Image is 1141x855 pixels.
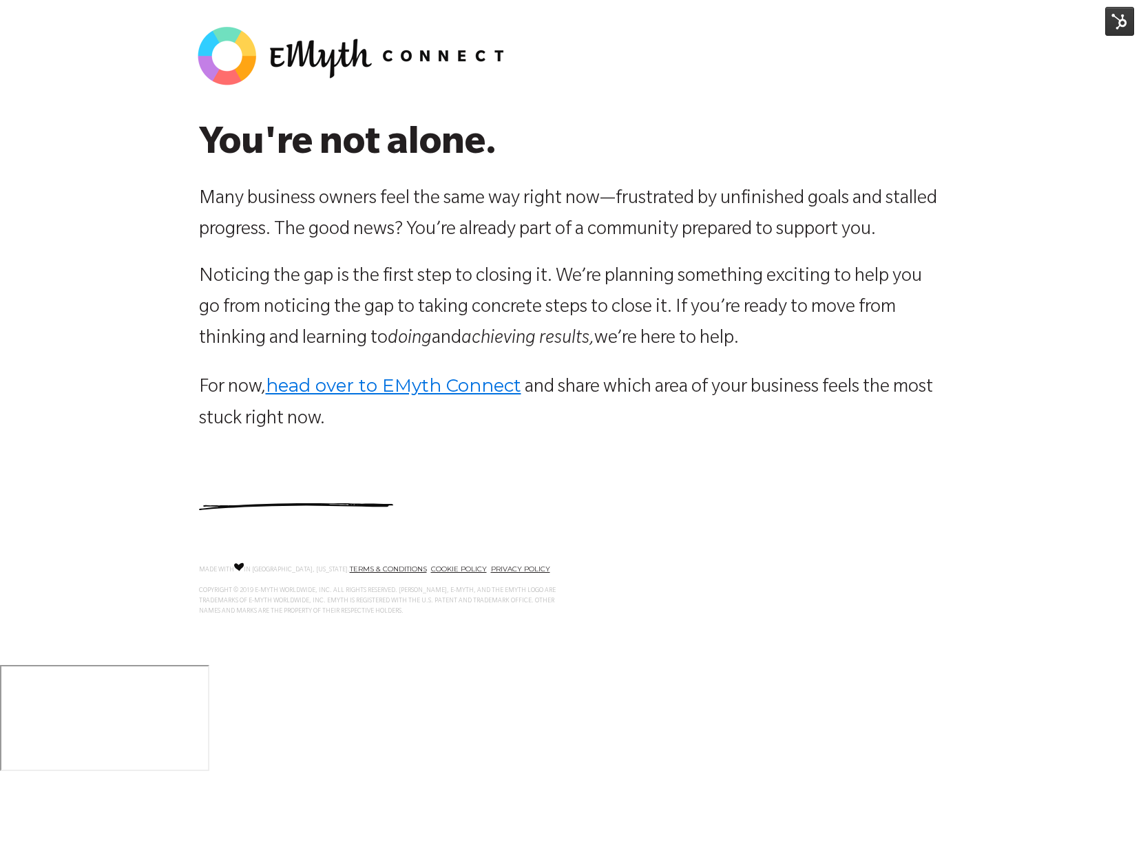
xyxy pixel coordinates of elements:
[199,125,943,169] h2: You're not alone.
[199,370,943,436] p: For now, and share which area of your business feels the most stuck right now.
[431,564,487,573] a: COOKIE POLICY
[199,587,556,615] span: COPYRIGHT © 2019 E-MYTH WORLDWIDE, INC. ALL RIGHTS RESERVED. [PERSON_NAME], E-MYTH, AND THE EMYTH...
[199,567,234,573] span: MADE WITH
[266,374,521,397] a: head over to EMyth Connect
[388,329,432,350] em: doing
[491,564,550,573] a: PRIVACY POLICY
[192,21,516,90] img: EMyth-Connect
[244,567,350,573] span: IN [GEOGRAPHIC_DATA], [US_STATE].
[461,329,594,350] em: achieving results,
[1105,7,1134,36] img: HubSpot Tools Menu Toggle
[199,262,943,355] p: Noticing the gap is the first step to closing it. We’re planning something exciting to help you g...
[234,562,244,571] img: Love
[1072,789,1141,855] iframe: Chat Widget
[350,564,427,573] a: TERMS & CONDITIONS
[199,184,943,246] p: Many business owners feel the same way right now—frustrated by unfinished goals and stalled progr...
[199,503,393,510] img: underline.svg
